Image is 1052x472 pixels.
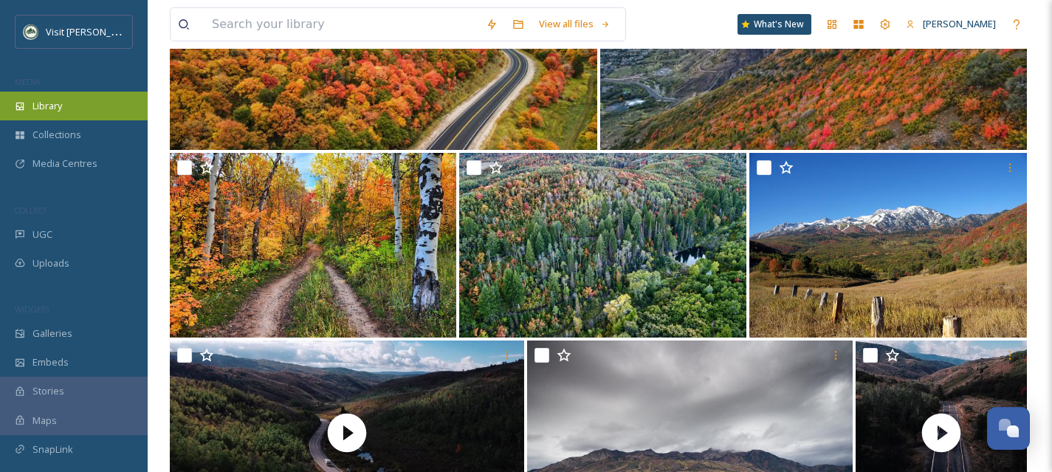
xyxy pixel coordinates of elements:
[738,14,811,35] a: What's New
[46,24,140,38] span: Visit [PERSON_NAME]
[32,99,62,113] span: Library
[32,442,73,456] span: SnapLink
[749,153,1027,338] img: snowbasin_fall2.jpg
[15,304,49,315] span: WIDGETS
[204,8,478,41] input: Search your library
[532,10,618,38] a: View all files
[32,414,57,428] span: Maps
[459,153,746,338] img: dji_fly_20230925_190044_144_1695690127478_photo-01 2.jpeg
[923,17,996,30] span: [PERSON_NAME]
[24,24,38,39] img: Unknown.png
[32,157,97,171] span: Media Centres
[987,407,1030,450] button: Open Chat
[32,256,69,270] span: Uploads
[32,326,72,341] span: Galleries
[170,153,456,338] img: 20230930_085322-01 copy.jpeg
[32,128,81,142] span: Collections
[15,76,41,87] span: MEDIA
[32,355,69,369] span: Embeds
[32,228,52,242] span: UGC
[15,205,47,216] span: COLLECT
[32,384,64,398] span: Stories
[898,10,1003,38] a: [PERSON_NAME]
